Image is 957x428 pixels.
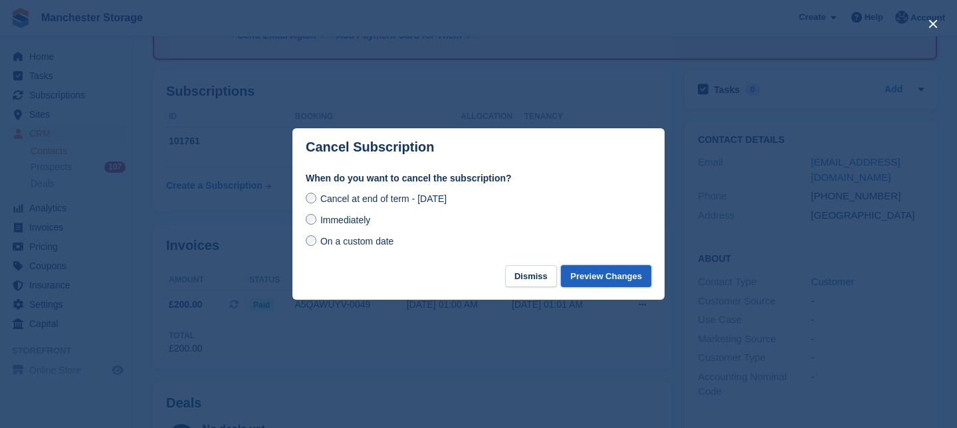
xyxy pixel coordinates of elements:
span: Immediately [320,215,370,225]
input: On a custom date [306,235,316,246]
input: Cancel at end of term - [DATE] [306,193,316,203]
p: Cancel Subscription [306,140,434,155]
input: Immediately [306,214,316,225]
span: Cancel at end of term - [DATE] [320,193,447,204]
span: On a custom date [320,236,394,247]
button: Dismiss [505,265,557,287]
button: Preview Changes [561,265,651,287]
button: close [922,13,944,35]
label: When do you want to cancel the subscription? [306,171,651,185]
